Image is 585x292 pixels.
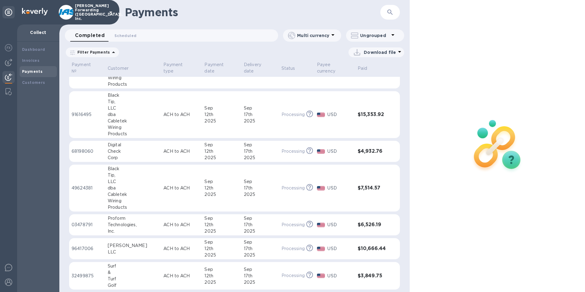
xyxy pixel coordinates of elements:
div: 17th [244,273,277,279]
div: Sep [244,105,277,111]
div: Sep [244,266,277,273]
p: Download file [364,49,396,55]
div: 2025 [204,118,239,124]
div: Sep [244,239,277,245]
p: Delivery date [244,62,269,74]
div: Cabletek [108,118,158,124]
div: 2025 [204,155,239,161]
img: Logo [22,8,48,15]
div: Sep [204,215,239,222]
div: Sep [244,215,277,222]
div: dba [108,185,158,191]
b: Payments [22,69,43,74]
p: Processing [281,272,305,279]
div: Sep [204,142,239,148]
p: Processing [281,245,305,252]
h3: $3,849.75 [358,273,388,279]
div: Wiring [108,124,158,131]
div: LLC [108,249,158,255]
h3: $10,666.44 [358,246,388,252]
p: ACH to ACH [163,245,199,252]
div: 12th [204,222,239,228]
div: 17th [244,245,277,252]
h3: $6,526.19 [358,222,388,228]
p: [PERSON_NAME] Forwarding ([GEOGRAPHIC_DATA]), Inc. [75,4,106,21]
h3: $4,932.76 [358,148,388,154]
p: Payment № [72,62,95,74]
p: Status [281,65,295,72]
p: Customer [108,65,129,72]
div: Products [108,204,158,211]
div: Proform [108,215,158,222]
div: Tip, [108,172,158,178]
p: Collect [22,29,54,36]
p: Payment type [163,62,192,74]
div: LLC [108,105,158,111]
img: Foreign exchange [5,44,12,51]
span: Paid [358,65,375,72]
img: USD [317,274,325,278]
div: 2025 [244,279,277,286]
div: Corp [108,155,158,161]
p: 49624381 [72,185,103,191]
div: Black [108,166,158,172]
p: ACH to ACH [163,222,199,228]
b: Invoices [22,58,39,63]
div: Sep [204,178,239,185]
div: 12th [204,185,239,191]
div: Surf [108,263,158,269]
div: LLC [108,178,158,185]
p: ACH to ACH [163,111,199,118]
div: 12th [204,273,239,279]
p: USD [327,273,353,279]
div: 2025 [204,279,239,286]
img: USD [317,186,325,190]
p: 68198060 [72,148,103,155]
span: Status [281,65,303,72]
div: Products [108,81,158,88]
p: Payee currency [317,62,345,74]
div: 12th [204,245,239,252]
div: Technologies, [108,222,158,228]
p: 91616495 [72,111,103,118]
span: Payment № [72,62,103,74]
p: ACH to ACH [163,273,199,279]
div: Wiring [108,198,158,204]
p: USD [327,111,353,118]
p: USD [327,222,353,228]
div: 17th [244,111,277,118]
p: 32499875 [72,273,103,279]
div: 17th [244,185,277,191]
img: USD [317,113,325,117]
p: USD [327,148,353,155]
p: Processing [281,111,305,118]
p: ACH to ACH [163,148,199,155]
p: Ungrouped [360,32,389,39]
div: 2025 [244,191,277,198]
span: Scheduled [114,32,136,39]
div: 12th [204,111,239,118]
div: [PERSON_NAME] [108,242,158,249]
span: Completed [75,31,105,40]
div: 2025 [244,118,277,124]
div: Sep [244,178,277,185]
div: 2025 [244,155,277,161]
div: Unpin categories [2,6,15,18]
img: USD [317,223,325,227]
span: Payee currency [317,62,353,74]
div: & [108,269,158,276]
div: 17th [244,222,277,228]
p: Paid [358,65,367,72]
img: USD [317,247,325,251]
div: Golf [108,282,158,289]
h3: $7,514.57 [358,185,388,191]
p: Payment date [204,62,231,74]
p: USD [327,185,353,191]
div: Sep [204,266,239,273]
div: Wiring [108,75,158,81]
p: Processing [281,185,305,191]
p: Filter Payments [75,50,110,55]
span: Customer [108,65,136,72]
div: 2025 [244,252,277,258]
div: 17th [244,148,277,155]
